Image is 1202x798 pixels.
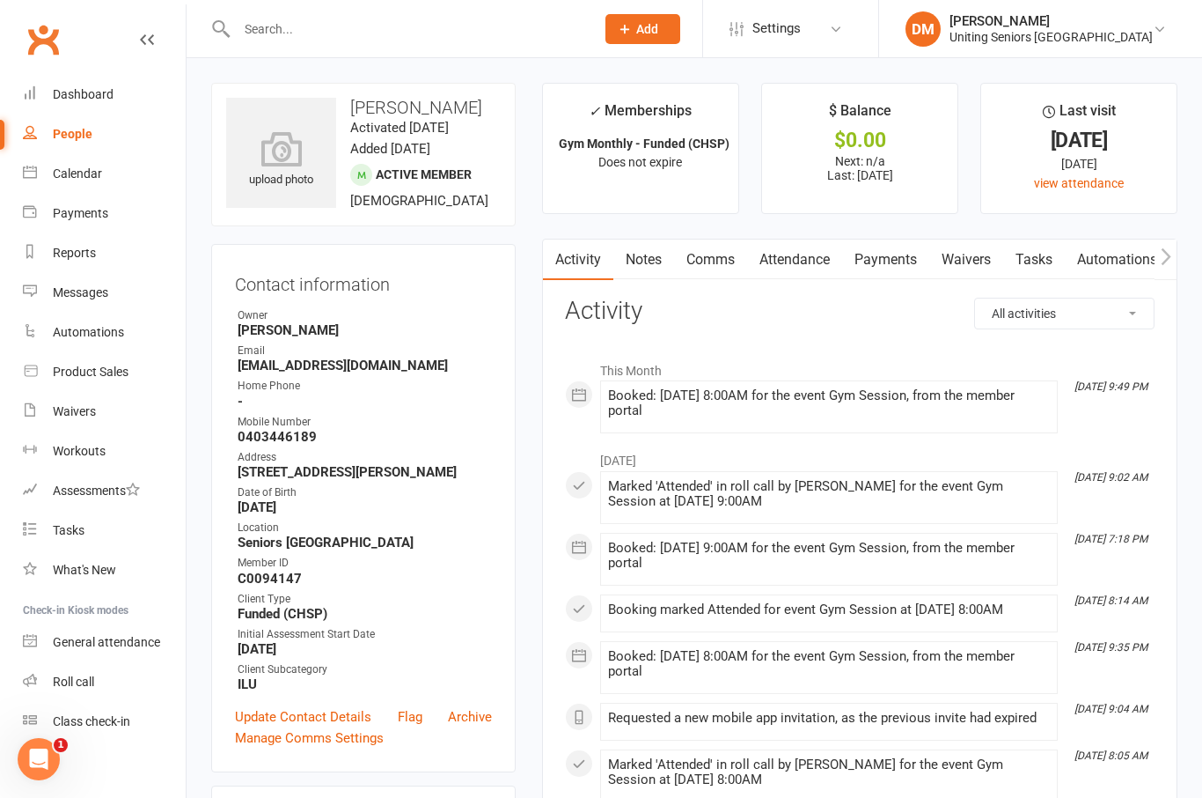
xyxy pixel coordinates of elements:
[23,471,186,511] a: Assessments
[565,442,1154,470] li: [DATE]
[608,541,1050,571] div: Booked: [DATE] 9:00AM for the event Gym Session, from the member portal
[53,206,108,220] div: Payments
[778,154,942,182] p: Next: n/a Last: [DATE]
[53,714,130,728] div: Class check-in
[23,233,186,273] a: Reports
[23,662,186,702] a: Roll call
[238,322,492,338] strong: [PERSON_NAME]
[747,240,842,280] a: Attendance
[53,87,114,101] div: Dashboard
[226,98,501,117] h3: [PERSON_NAME]
[1043,100,1116,131] div: Last visit
[238,520,492,536] div: Location
[23,432,186,471] a: Workouts
[589,100,692,132] div: Memberships
[1034,176,1124,190] a: view attendance
[1074,595,1147,607] i: [DATE] 8:14 AM
[238,606,492,622] strong: Funded (CHSP)
[23,115,186,154] a: People
[238,429,492,445] strong: 0403446189
[598,155,682,169] span: Does not expire
[53,285,108,299] div: Messages
[448,706,492,728] a: Archive
[565,298,1154,325] h3: Activity
[23,75,186,115] a: Dashboard
[350,120,449,136] time: Activated [DATE]
[18,738,60,780] iframe: Intercom live chat
[21,18,65,62] a: Clubworx
[608,602,1050,617] div: Booking marked Attended for event Gym Session at [DATE] 8:00AM
[53,166,102,181] div: Calendar
[235,268,492,294] h3: Contact information
[238,661,492,678] div: Client Subcategory
[235,728,384,749] a: Manage Comms Settings
[238,484,492,501] div: Date of Birth
[238,641,492,657] strong: [DATE]
[949,29,1153,45] div: Uniting Seniors [GEOGRAPHIC_DATA]
[238,626,492,643] div: Initial Assessment Start Date
[235,706,371,728] a: Update Contact Details
[997,131,1161,150] div: [DATE]
[565,352,1154,381] li: This Month
[905,11,941,47] div: DM
[238,378,492,395] div: Home Phone
[376,167,472,181] span: Active member
[1074,533,1147,545] i: [DATE] 7:18 PM
[929,240,1003,280] a: Waivers
[608,388,1050,418] div: Booked: [DATE] 8:00AM for the event Gym Session, from the member portal
[238,571,492,587] strong: C0094147
[23,702,186,742] a: Class kiosk mode
[674,240,747,280] a: Comms
[53,675,94,689] div: Roll call
[608,757,1050,787] div: Marked 'Attended' in roll call by [PERSON_NAME] for the event Gym Session at [DATE] 8:00AM
[53,365,128,379] div: Product Sales
[23,352,186,392] a: Product Sales
[53,484,140,498] div: Assessments
[23,623,186,662] a: General attendance kiosk mode
[636,22,658,36] span: Add
[53,635,160,649] div: General attendance
[238,358,492,373] strong: [EMAIL_ADDRESS][DOMAIN_NAME]
[238,464,492,480] strong: [STREET_ADDRESS][PERSON_NAME]
[559,137,729,151] strong: Gym Monthly - Funded (CHSP)
[53,404,96,418] div: Waivers
[398,706,422,728] a: Flag
[778,131,942,150] div: $0.00
[1003,240,1065,280] a: Tasks
[829,100,891,131] div: $ Balance
[23,154,186,194] a: Calendar
[589,103,600,120] i: ✓
[350,141,430,157] time: Added [DATE]
[1065,240,1169,280] a: Automations
[1074,381,1147,393] i: [DATE] 9:49 PM
[608,649,1050,679] div: Booked: [DATE] 8:00AM for the event Gym Session, from the member portal
[23,273,186,313] a: Messages
[23,550,186,590] a: What's New
[1074,641,1147,654] i: [DATE] 9:35 PM
[53,325,124,339] div: Automations
[23,392,186,432] a: Waivers
[238,343,492,359] div: Email
[350,193,488,209] span: [DEMOGRAPHIC_DATA]
[842,240,929,280] a: Payments
[23,511,186,550] a: Tasks
[613,240,674,280] a: Notes
[23,313,186,352] a: Automations
[238,535,492,550] strong: Seniors [GEOGRAPHIC_DATA]
[53,523,84,537] div: Tasks
[608,711,1050,726] div: Requested a new mobile app invitation, as the previous invite had expired
[1074,750,1147,762] i: [DATE] 8:05 AM
[543,240,613,280] a: Activity
[752,9,801,48] span: Settings
[1074,703,1147,715] i: [DATE] 9:04 AM
[238,414,492,431] div: Mobile Number
[53,246,96,260] div: Reports
[238,591,492,608] div: Client Type
[608,479,1050,509] div: Marked 'Attended' in roll call by [PERSON_NAME] for the event Gym Session at [DATE] 9:00AM
[1074,471,1147,484] i: [DATE] 9:02 AM
[605,14,680,44] button: Add
[238,394,492,410] strong: -
[238,676,492,692] strong: ILU
[53,444,106,458] div: Workouts
[238,499,492,515] strong: [DATE]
